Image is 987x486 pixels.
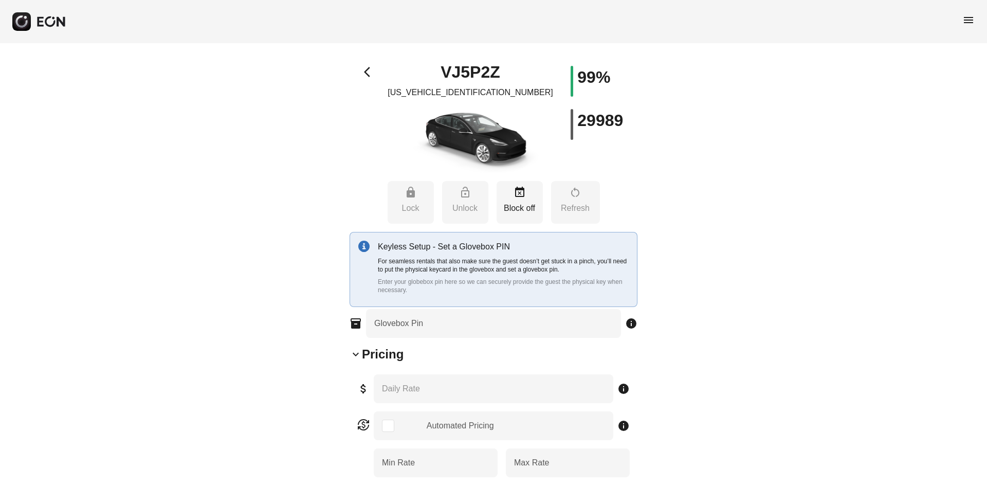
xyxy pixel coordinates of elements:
h1: 29989 [577,114,623,127]
p: Enter your globebox pin here so we can securely provide the guest the physical key when necessary. [378,278,629,294]
span: info [617,420,630,432]
label: Glovebox Pin [374,317,423,330]
img: car [398,103,542,175]
span: currency_exchange [357,419,370,431]
p: Block off [502,202,538,214]
label: Min Rate [382,457,415,469]
img: info [358,241,370,252]
button: Block off [497,181,543,224]
span: keyboard_arrow_down [350,348,362,361]
span: arrow_back_ios [364,66,376,78]
span: menu [962,14,975,26]
p: Keyless Setup - Set a Glovebox PIN [378,241,629,253]
span: info [617,383,630,395]
span: event_busy [514,186,526,199]
h1: VJ5P2Z [441,66,500,78]
span: inventory_2 [350,317,362,330]
h2: Pricing [362,346,404,363]
p: For seamless rentals that also make sure the guest doesn’t get stuck in a pinch, you’ll need to p... [378,257,629,274]
span: info [625,317,637,330]
p: [US_VEHICLE_IDENTIFICATION_NUMBER] [388,86,553,99]
div: Automated Pricing [427,420,494,432]
h1: 99% [577,71,610,83]
span: attach_money [357,383,370,395]
label: Max Rate [514,457,549,469]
